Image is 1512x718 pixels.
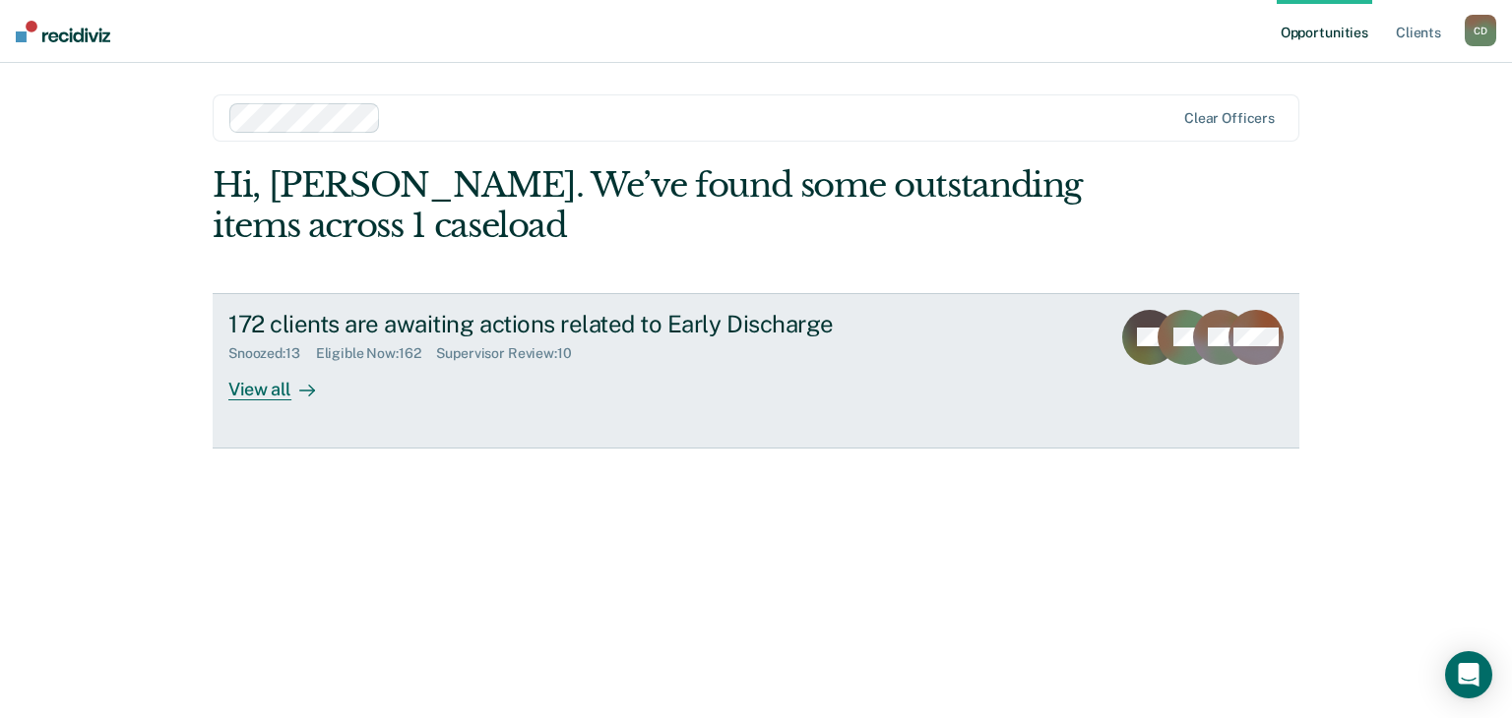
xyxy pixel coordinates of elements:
div: Open Intercom Messenger [1445,651,1492,698]
div: Supervisor Review : 10 [436,345,587,362]
div: View all [228,362,339,400]
div: C D [1465,15,1496,46]
button: CD [1465,15,1496,46]
div: Eligible Now : 162 [316,345,437,362]
div: Clear officers [1184,110,1275,127]
div: Snoozed : 13 [228,345,316,362]
a: 172 clients are awaiting actions related to Early DischargeSnoozed:13Eligible Now:162Supervisor R... [213,293,1299,449]
img: Recidiviz [16,21,110,42]
div: 172 clients are awaiting actions related to Early Discharge [228,310,919,338]
div: Hi, [PERSON_NAME]. We’ve found some outstanding items across 1 caseload [213,165,1082,246]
